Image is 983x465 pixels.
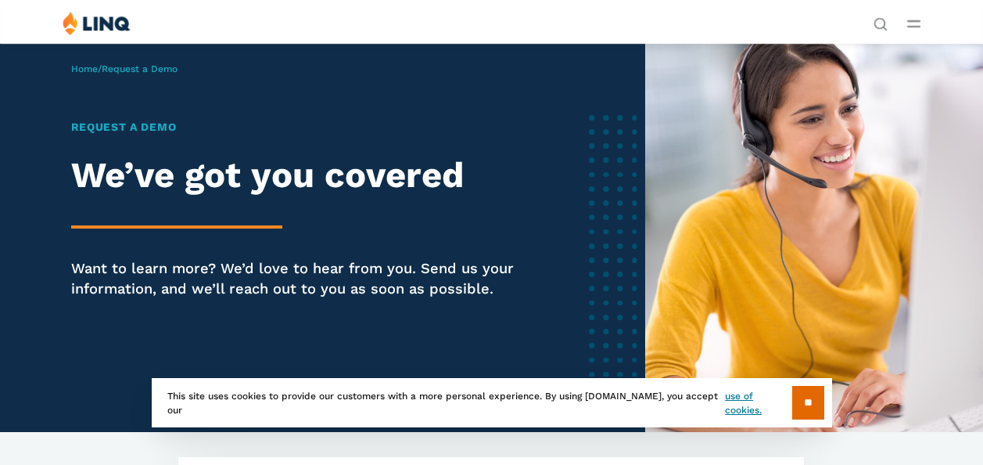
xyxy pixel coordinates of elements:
a: use of cookies. [725,389,791,417]
h1: Request a Demo [71,119,575,135]
h2: We’ve got you covered [71,155,575,196]
img: Female software representative [645,43,983,432]
span: / [71,63,178,74]
button: Open Search Bar [874,16,888,30]
div: This site uses cookies to provide our customers with a more personal experience. By using [DOMAIN... [152,378,832,427]
button: Open Main Menu [907,15,920,32]
p: Want to learn more? We’d love to hear from you. Send us your information, and we’ll reach out to ... [71,258,575,300]
img: LINQ | K‑12 Software [63,11,131,35]
a: Home [71,63,98,74]
span: Request a Demo [102,63,178,74]
nav: Utility Navigation [874,11,888,30]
